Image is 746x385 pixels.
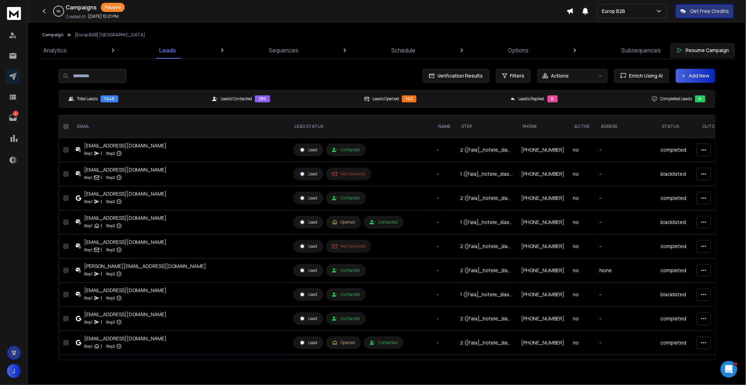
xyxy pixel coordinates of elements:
[7,7,21,20] img: logo
[569,283,595,307] td: no
[370,219,398,225] div: Contacted
[84,335,167,342] div: [EMAIL_ADDRESS][DOMAIN_NAME]
[84,343,93,350] p: Step 1
[656,115,697,138] th: Status
[106,343,115,350] p: Step 2
[517,355,569,379] td: [PHONE_NUMBER]
[456,331,517,355] td: 2 ([Fala]_hotele_ślaskie)
[456,138,517,162] td: 2 ([Fala]_hotele_ślaskie)
[595,283,656,307] td: -
[84,359,167,366] div: [EMAIL_ADDRESS][DOMAIN_NAME]
[84,319,93,326] p: Step 1
[676,69,715,83] button: Add New
[265,42,303,59] a: Sequences
[299,267,317,274] div: Lead
[508,46,529,55] p: Options
[595,234,656,259] td: -
[101,174,102,181] p: |
[517,331,569,355] td: [PHONE_NUMBER]
[517,283,569,307] td: [PHONE_NUMBER]
[72,115,289,138] th: EMAIL
[77,96,98,102] p: Total Leads
[299,340,317,346] div: Lead
[721,361,737,378] iframe: Intercom live chat
[614,69,669,83] button: Enrich Using AI
[101,319,102,326] p: |
[84,287,167,294] div: [EMAIL_ADDRESS][DOMAIN_NAME]
[106,319,115,326] p: Step 2
[402,95,416,102] div: 143
[332,316,360,321] div: Contacted
[656,259,697,283] td: completed
[299,243,317,249] div: Lead
[433,138,456,162] td: -
[456,186,517,210] td: 2 ([Fala]_hotele_ślaskie)
[299,171,317,177] div: Lead
[595,210,656,234] td: -
[106,150,115,157] p: Step 2
[332,340,355,346] div: Opened
[456,355,517,379] td: 2 ([Fala]_hotele_ślaskie)
[101,198,102,205] p: |
[84,215,167,221] div: [EMAIL_ADDRESS][DOMAIN_NAME]
[433,210,456,234] td: -
[595,259,656,283] td: None
[433,283,456,307] td: -
[387,42,420,59] a: Schedule
[84,295,93,302] p: Step 1
[299,147,317,153] div: Lead
[299,219,317,225] div: Lead
[433,259,456,283] td: -
[84,174,93,181] p: Step 1
[84,150,93,157] p: Step 1
[656,210,697,234] td: blacklisted
[569,259,595,283] td: no
[42,32,64,38] button: Campaign
[456,162,517,186] td: 1 ([Fala]_hotele_ślaskie)
[569,307,595,331] td: no
[569,115,595,138] th: Active
[66,3,97,12] h1: Campaigns
[656,138,697,162] td: completed
[433,234,456,259] td: -
[595,355,656,379] td: -
[106,295,115,302] p: Step 2
[106,198,115,205] p: Step 2
[695,95,706,102] div: 6
[433,115,456,138] th: NAME
[101,295,102,302] p: |
[433,162,456,186] td: -
[84,222,93,229] p: Step 1
[551,72,569,79] p: Actions
[39,42,71,59] a: Analytics
[433,355,456,379] td: -
[106,246,115,253] p: Step 2
[569,331,595,355] td: no
[547,95,558,102] div: 6
[656,162,697,186] td: blacklisted
[7,364,21,378] button: J
[433,307,456,331] td: -
[332,219,355,225] div: Opened
[75,32,145,38] p: [Europ B2B] [GEOGRAPHIC_DATA]
[595,331,656,355] td: -
[675,4,734,18] button: Get Free Credits
[84,198,93,205] p: Step 1
[101,270,102,277] p: |
[517,115,569,138] th: Phone
[456,115,517,138] th: Step
[656,186,697,210] td: completed
[595,186,656,210] td: -
[370,340,398,346] div: Contacted
[106,174,115,181] p: Step 2
[569,355,595,379] td: no
[255,95,270,102] div: 380
[517,234,569,259] td: [PHONE_NUMBER]
[106,270,115,277] p: Step 2
[517,259,569,283] td: [PHONE_NUMBER]
[569,210,595,234] td: no
[569,186,595,210] td: no
[627,72,663,79] span: Enrich Using AI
